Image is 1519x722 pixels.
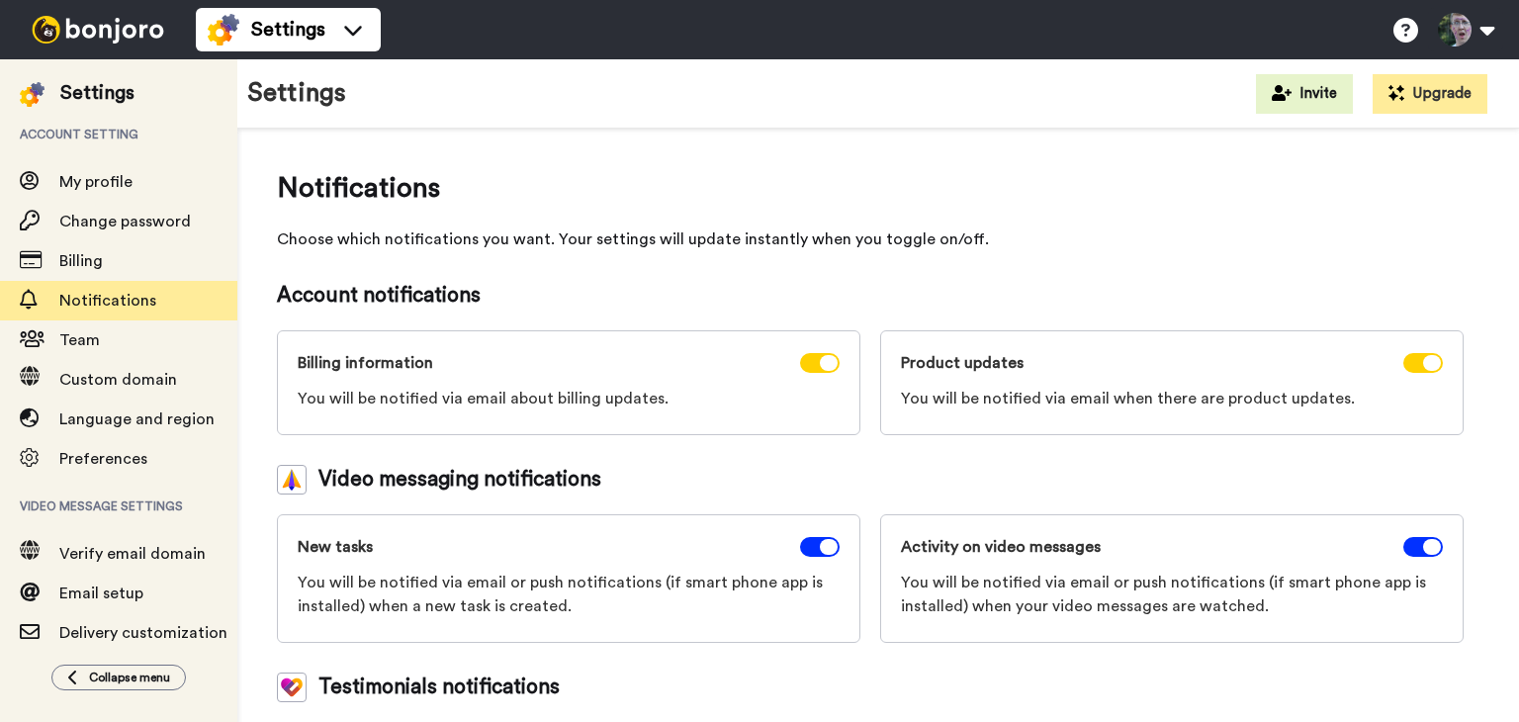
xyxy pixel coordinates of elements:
[901,571,1443,618] span: You will be notified via email or push notifications (if smart phone app is installed) when your ...
[277,465,1464,495] div: Video messaging notifications
[24,16,172,44] img: bj-logo-header-white.svg
[901,535,1101,559] span: Activity on video messages
[89,670,170,685] span: Collapse menu
[59,586,143,601] span: Email setup
[59,293,156,309] span: Notifications
[298,387,840,410] span: You will be notified via email about billing updates.
[277,227,1464,251] span: Choose which notifications you want. Your settings will update instantly when you toggle on/off.
[277,673,307,702] img: tm-color.svg
[1373,74,1487,114] button: Upgrade
[1256,74,1353,114] button: Invite
[59,625,227,641] span: Delivery customization
[20,82,45,107] img: settings-colored.svg
[60,79,134,107] div: Settings
[59,332,100,348] span: Team
[298,351,433,375] span: Billing information
[59,214,191,229] span: Change password
[901,351,1024,375] span: Product updates
[298,571,840,618] span: You will be notified via email or push notifications (if smart phone app is installed) when a new...
[51,665,186,690] button: Collapse menu
[247,79,346,108] h1: Settings
[901,387,1443,410] span: You will be notified via email when there are product updates.
[59,253,103,269] span: Billing
[59,546,206,562] span: Verify email domain
[277,673,1464,702] div: Testimonials notifications
[59,451,147,467] span: Preferences
[251,16,325,44] span: Settings
[277,281,1464,311] span: Account notifications
[208,14,239,45] img: settings-colored.svg
[59,372,177,388] span: Custom domain
[277,168,1464,208] span: Notifications
[59,174,133,190] span: My profile
[277,465,307,495] img: vm-color.svg
[59,411,215,427] span: Language and region
[298,535,373,559] span: New tasks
